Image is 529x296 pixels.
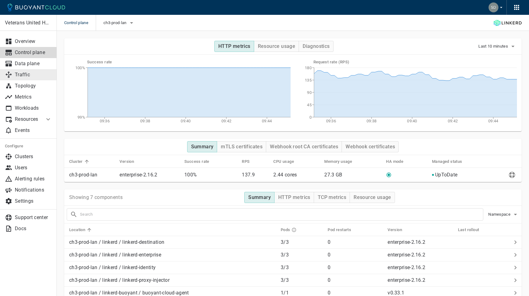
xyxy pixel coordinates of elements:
[69,159,83,164] h5: Cluster
[478,42,517,51] button: Last 10 minutes
[435,172,457,178] p: UpToDate
[5,144,52,149] h5: Configure
[354,194,391,201] h4: Resource usage
[350,192,395,203] button: Resource usage
[507,172,517,177] span: Send diagnostics to Buoyant
[187,141,217,152] button: Summary
[388,227,402,232] h5: Version
[221,144,262,150] h4: mTLS certificates
[69,194,123,201] p: Showing 7 components
[342,141,399,152] button: Webhook certificates
[15,116,40,122] p: Resources
[103,18,135,27] button: ch3-prod-lan
[307,90,312,95] tspan: 90
[15,198,52,204] p: Settings
[15,127,52,133] p: Events
[386,159,403,164] h5: HA mode
[488,210,519,219] button: Namespace
[69,239,276,245] p: ch3-prod-lan / linkerd / linkerd-destination
[303,43,330,49] h4: Diagnostics
[326,119,336,123] tspan: 09:36
[181,119,191,123] tspan: 09:40
[100,119,110,123] tspan: 09:36
[242,159,250,164] h5: RPS
[15,72,52,78] p: Traffic
[281,277,323,283] p: 3 / 3
[328,227,359,233] span: Pod restarts
[488,119,498,123] tspan: 09:44
[258,43,296,49] h4: Resource usage
[15,176,52,182] p: Alerting rules
[388,277,425,283] p: enterprise-2.16.2
[458,227,479,232] h5: Last rollout
[103,20,128,25] span: ch3-prod-lan
[388,227,410,233] span: Version
[299,41,333,52] button: Diagnostics
[432,159,470,164] span: Managed status
[214,41,254,52] button: HTTP metrics
[69,227,85,232] h5: Location
[15,165,52,171] p: Users
[388,290,404,296] p: v0.33.1
[15,187,52,193] p: Notifications
[292,227,296,232] svg: Running pods in current release / Expected pods
[5,20,52,26] p: Veterans United Home Loans
[75,66,85,70] tspan: 100%
[69,172,115,178] p: ch3-prod-lan
[273,159,294,164] h5: CPU usage
[388,264,425,270] p: enterprise-2.16.2
[140,119,150,123] tspan: 09:38
[281,227,290,232] h5: Pods
[15,214,52,221] p: Support center
[458,227,487,233] span: Last rollout
[281,239,323,245] p: 3 / 3
[328,290,383,296] p: 0
[388,252,425,258] p: enterprise-2.16.2
[69,227,93,233] span: Location
[266,141,342,152] button: Webhook root CA certificates
[184,172,237,178] p: 100%
[489,2,498,12] img: Scott Davis
[270,144,338,150] h4: Webhook root CA certificates
[313,60,517,65] h5: Request rate (RPS)
[324,159,360,164] span: Memory usage
[248,194,271,201] h4: Summary
[366,119,376,123] tspan: 09:38
[69,252,276,258] p: ch3-prod-lan / linkerd / linkerd-enterprise
[386,159,411,164] span: HA mode
[242,159,258,164] span: RPS
[346,144,395,150] h4: Webhook certificates
[262,119,272,123] tspan: 09:44
[488,212,512,217] span: Namespace
[278,194,310,201] h4: HTTP metrics
[254,41,299,52] button: Resource usage
[184,159,217,164] span: Success rate
[78,115,85,120] tspan: 99%
[328,252,383,258] p: 0
[15,154,52,160] p: Clusters
[15,49,52,56] p: Control plane
[15,38,52,44] p: Overview
[120,172,157,178] p: enterprise-2.16.2
[274,192,314,203] button: HTTP metrics
[273,172,319,178] p: 2.44 cores
[15,83,52,89] p: Topology
[15,105,52,111] p: Workloads
[324,172,381,178] p: 27.3 GB
[191,144,214,150] h4: Summary
[69,159,91,164] span: Cluster
[328,239,383,245] p: 0
[120,159,134,164] h5: Version
[281,252,323,258] p: 3 / 3
[407,119,417,123] tspan: 09:40
[69,264,276,271] p: ch3-prod-lan / linkerd / linkerd-identity
[309,115,311,120] tspan: 0
[328,277,383,283] p: 0
[15,61,52,67] p: Data plane
[318,194,346,201] h4: TCP metrics
[447,119,458,123] tspan: 09:42
[80,210,483,219] input: Search
[217,141,266,152] button: mTLS certificates
[69,290,276,296] p: ch3-prod-lan / linkerd-buoyant / buoyant-cloud-agent
[15,94,52,100] p: Metrics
